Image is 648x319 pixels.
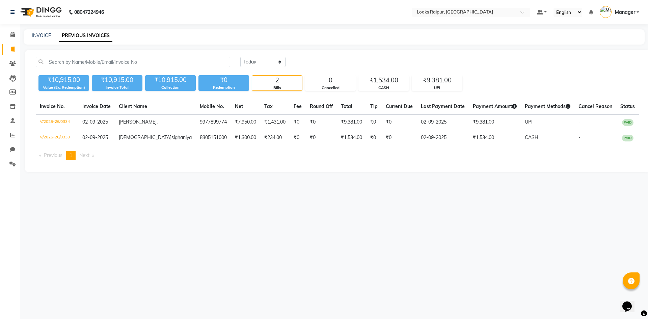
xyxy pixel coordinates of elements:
td: ₹1,534.00 [337,130,366,145]
a: INVOICE [32,32,51,38]
span: . [157,119,158,125]
span: Payment Methods [525,103,570,109]
span: 02-09-2025 [82,119,108,125]
div: Collection [145,85,196,90]
td: ₹9,381.00 [469,114,521,130]
div: Bills [252,85,302,91]
b: 08047224946 [74,3,104,22]
span: Previous [44,152,62,158]
td: ₹0 [290,114,306,130]
span: UPI [525,119,533,125]
span: Tip [370,103,378,109]
img: logo [17,3,63,22]
span: Cancel Reason [578,103,612,109]
a: PREVIOUS INVOICES [59,30,112,42]
td: ₹1,431.00 [260,114,290,130]
span: Total [341,103,352,109]
span: Manager [615,9,635,16]
span: 02-09-2025 [82,134,108,140]
div: ₹10,915.00 [92,75,142,85]
nav: Pagination [36,151,639,160]
span: Last Payment Date [421,103,465,109]
div: Redemption [198,85,249,90]
span: Invoice No. [40,103,65,109]
div: ₹9,381.00 [412,76,462,85]
div: 2 [252,76,302,85]
td: ₹234.00 [260,130,290,145]
span: - [578,134,580,140]
td: ₹7,950.00 [231,114,260,130]
td: ₹0 [290,130,306,145]
span: [DEMOGRAPHIC_DATA] [119,134,171,140]
span: Round Off [310,103,333,109]
td: ₹0 [366,114,382,130]
img: Manager [600,6,612,18]
div: Cancelled [305,85,355,91]
span: sighaniya [171,134,192,140]
td: ₹0 [382,130,417,145]
td: ₹1,534.00 [469,130,521,145]
span: PAID [622,135,633,141]
div: ₹10,915.00 [38,75,89,85]
span: Payment Amount [473,103,517,109]
div: Value (Ex. Redemption) [38,85,89,90]
div: ₹1,534.00 [359,76,409,85]
span: [PERSON_NAME] [119,119,157,125]
div: ₹0 [198,75,249,85]
span: Invoice Date [82,103,111,109]
td: 8305151000 [196,130,231,145]
div: CASH [359,85,409,91]
span: Current Due [386,103,413,109]
td: ₹0 [306,114,337,130]
td: V/2025-26/0334 [36,114,78,130]
span: - [578,119,580,125]
div: UPI [412,85,462,91]
td: 02-09-2025 [417,114,469,130]
td: ₹0 [382,114,417,130]
td: 9977899774 [196,114,231,130]
span: Tax [264,103,273,109]
div: ₹10,915.00 [145,75,196,85]
div: 0 [305,76,355,85]
span: 1 [70,152,72,158]
td: ₹1,300.00 [231,130,260,145]
td: ₹9,381.00 [337,114,366,130]
span: Fee [294,103,302,109]
span: Mobile No. [200,103,224,109]
input: Search by Name/Mobile/Email/Invoice No [36,57,230,67]
span: Next [79,152,89,158]
td: 02-09-2025 [417,130,469,145]
span: Net [235,103,243,109]
td: ₹0 [306,130,337,145]
span: CASH [525,134,538,140]
span: PAID [622,119,633,126]
td: V/2025-26/0333 [36,130,78,145]
span: Status [620,103,635,109]
div: Invoice Total [92,85,142,90]
td: ₹0 [366,130,382,145]
span: Client Name [119,103,147,109]
iframe: chat widget [620,292,641,312]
